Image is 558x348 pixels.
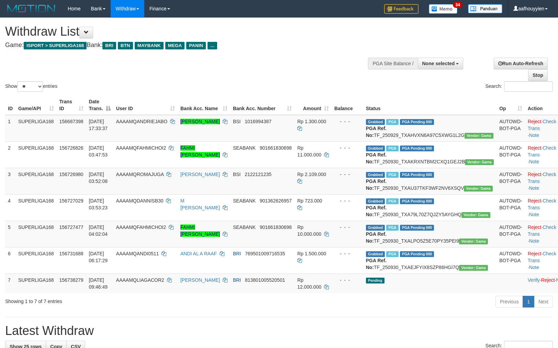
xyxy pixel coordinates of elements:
[89,277,108,290] span: [DATE] 09:46:49
[464,186,493,192] span: Vendor URL: https://trx31.1velocity.biz
[366,152,387,164] b: PGA Ref. No:
[418,58,464,69] button: None selected
[5,25,365,38] h1: Withdraw List
[245,251,285,256] span: Copy 769501009716535 to clipboard
[400,172,434,178] span: PGA Pending
[102,42,116,49] span: BRI
[59,251,83,256] span: 156731688
[5,168,15,194] td: 3
[180,277,220,283] a: [PERSON_NAME]
[529,159,539,164] a: Note
[116,277,164,283] span: AAAAMQLIAGACOR2
[116,251,159,256] span: AAAAMQANDI0511
[116,119,167,124] span: AAAAMQANDRIEJABO
[541,277,555,283] a: Reject
[86,95,113,115] th: Date Trans.: activate to sort column descending
[366,198,385,204] span: Grabbed
[386,172,398,178] span: Marked by aafromsomean
[89,172,108,184] span: [DATE] 03:52:08
[495,296,523,308] a: Previous
[496,141,525,168] td: AUTOWD-BOT-PGA
[233,251,241,256] span: BRI
[363,95,496,115] th: Status
[523,296,534,308] a: 1
[15,247,57,274] td: SUPERLIGA168
[465,159,494,165] span: Vendor URL: https://trx31.1velocity.biz
[59,224,83,230] span: 156727477
[5,324,553,338] h1: Latest Withdraw
[529,212,539,217] a: Note
[386,146,398,151] span: Marked by aafandaneth
[334,144,360,151] div: - - -
[294,95,332,115] th: Amount: activate to sort column ascending
[422,61,455,66] span: None selected
[59,145,83,151] span: 156726826
[5,247,15,274] td: 6
[429,4,458,14] img: Button%20Memo.svg
[113,95,178,115] th: User ID: activate to sort column ascending
[486,81,553,92] label: Search:
[366,172,385,178] span: Grabbed
[386,225,398,231] span: Marked by aafandaneth
[504,81,553,92] input: Search:
[233,172,241,177] span: BSI
[297,277,321,290] span: Rp 12.000.000
[17,81,43,92] select: Showentries
[233,277,241,283] span: BRI
[528,198,542,204] a: Reject
[366,119,385,125] span: Grabbed
[334,171,360,178] div: - - -
[363,194,496,221] td: TF_250930_TXA79L70Z7QJZY5AYGHQ
[528,172,542,177] a: Reject
[334,277,360,283] div: - - -
[297,119,326,124] span: Rp 1.300.000
[366,251,385,257] span: Grabbed
[496,247,525,274] td: AUTOWD-BOT-PGA
[57,95,86,115] th: Trans ID: activate to sort column ascending
[59,198,83,204] span: 156727029
[386,119,398,125] span: Marked by aafsoycanthlai
[118,42,133,49] span: BTN
[89,224,108,237] span: [DATE] 04:02:04
[528,69,548,81] a: Stop
[245,172,271,177] span: Copy 2122121235 to clipboard
[496,194,525,221] td: AUTOWD-BOT-PGA
[334,250,360,257] div: - - -
[496,168,525,194] td: AUTOWD-BOT-PGA
[366,126,387,138] b: PGA Ref. No:
[400,198,434,204] span: PGA Pending
[59,119,83,124] span: 156687398
[5,95,15,115] th: ID
[366,278,384,283] span: Pending
[332,95,363,115] th: Balance
[496,95,525,115] th: Op: activate to sort column ascending
[528,251,556,263] a: Check Trans
[528,277,540,283] a: Verify
[529,238,539,244] a: Note
[528,119,542,124] a: Reject
[180,251,217,256] a: ANDI AL A RAAF
[528,119,556,131] a: Check Trans
[366,225,385,231] span: Grabbed
[528,224,556,237] a: Check Trans
[89,145,108,158] span: [DATE] 03:47:53
[529,265,539,270] a: Note
[59,172,83,177] span: 156726980
[400,119,434,125] span: PGA Pending
[178,95,230,115] th: Bank Acc. Name: activate to sort column ascending
[89,119,108,131] span: [DATE] 17:33:37
[453,2,462,8] span: 34
[59,277,83,283] span: 156738279
[528,172,556,184] a: Check Trans
[334,224,360,231] div: - - -
[116,224,166,230] span: AAAAMQFAHMICHOI2
[24,42,87,49] span: ISPORT > SUPERLIGA168
[386,251,398,257] span: Marked by aafromsomean
[334,118,360,125] div: - - -
[400,251,434,257] span: PGA Pending
[400,225,434,231] span: PGA Pending
[180,119,220,124] a: [PERSON_NAME]
[5,115,15,142] td: 1
[5,295,227,305] div: Showing 1 to 7 of 7 entries
[297,198,322,204] span: Rp 723.000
